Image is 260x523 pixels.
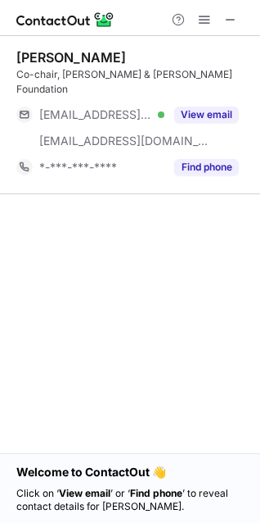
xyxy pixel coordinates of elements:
[174,159,239,175] button: Reveal Button
[174,107,239,123] button: Reveal Button
[59,487,110,499] strong: View email
[130,487,182,499] strong: Find phone
[16,10,114,30] img: ContactOut v5.3.10
[39,107,152,122] span: [EMAIL_ADDRESS][DOMAIN_NAME]
[16,67,250,97] div: Co-chair, [PERSON_NAME] & [PERSON_NAME] Foundation
[16,464,244,480] h1: Welcome to ContactOut 👋
[16,487,244,513] p: Click on ‘ ’ or ‘ ’ to reveal contact details for [PERSON_NAME].
[39,134,209,148] span: [EMAIL_ADDRESS][DOMAIN_NAME]
[16,49,126,66] div: [PERSON_NAME]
